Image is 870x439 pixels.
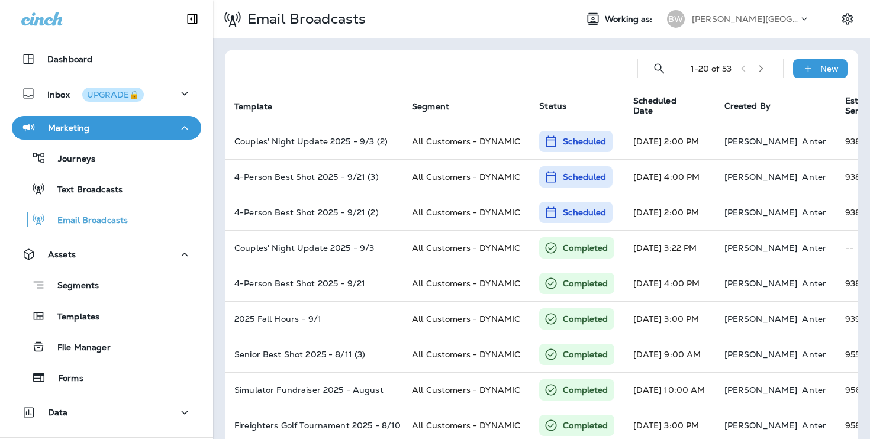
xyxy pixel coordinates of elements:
span: Status [539,101,566,111]
p: Anter [802,137,826,146]
span: All Customers - DYNAMIC [412,136,520,147]
span: Segment [412,101,465,112]
td: [DATE] 10:00 AM [624,372,715,408]
p: [PERSON_NAME] [724,243,798,253]
p: Scheduled [563,171,606,183]
button: Settings [837,8,858,30]
p: 2025 Fall Hours - 9/1 [234,314,393,324]
button: InboxUPGRADE🔒 [12,82,201,105]
p: Anter [802,208,826,217]
p: Fireighters Golf Tournament 2025 - 8/10 (3) [234,421,393,430]
td: [DATE] 3:00 PM [624,301,715,337]
p: Scheduled [563,206,606,218]
p: Data [48,408,68,417]
p: 4-Person Best Shot 2025 - 9/21 (2) [234,208,393,217]
td: [DATE] 4:00 PM [624,159,715,195]
p: Couples' Night Update 2025 - 9/3 [234,243,393,253]
p: Completed [563,348,608,360]
p: Email Broadcasts [46,215,128,227]
td: [DATE] 2:00 PM [624,124,715,159]
td: [DATE] 2:00 PM [624,195,715,230]
p: Dashboard [47,54,92,64]
span: All Customers - DYNAMIC [412,243,520,253]
p: Scheduled [563,135,606,147]
p: Anter [802,350,826,359]
p: Journeys [46,154,95,165]
p: Email Broadcasts [243,10,366,28]
p: Anter [802,385,826,395]
p: Completed [563,384,608,396]
button: Segments [12,272,201,298]
p: New [820,64,839,73]
p: Anter [802,243,826,253]
button: Email Broadcasts [12,207,201,232]
p: Couples' Night Update 2025 - 9/3 (2) [234,137,393,146]
p: Templates [46,312,99,323]
p: [PERSON_NAME][GEOGRAPHIC_DATA][PERSON_NAME] [692,14,798,24]
span: Segment [412,102,449,112]
p: File Manager [46,343,111,354]
button: File Manager [12,334,201,359]
button: Templates [12,304,201,328]
p: Anter [802,421,826,430]
span: Scheduled Date [633,96,710,116]
p: Completed [563,419,608,431]
p: [PERSON_NAME] [724,385,798,395]
span: All Customers - DYNAMIC [412,207,520,218]
span: All Customers - DYNAMIC [412,385,520,395]
p: [PERSON_NAME] [724,137,798,146]
p: 4-Person Best Shot 2025 - 9/21 (3) [234,172,393,182]
span: All Customers - DYNAMIC [412,314,520,324]
p: Senior Best Shot 2025 - 8/11 (3) [234,350,393,359]
td: [DATE] 4:00 PM [624,266,715,301]
button: Forms [12,365,201,390]
p: Inbox [47,88,144,100]
span: All Customers - DYNAMIC [412,172,520,182]
p: Segments [46,280,99,292]
p: Simulator Fundraiser 2025 - August [234,385,393,395]
button: Data [12,401,201,424]
p: [PERSON_NAME] [724,350,798,359]
p: Anter [802,314,826,324]
button: Assets [12,243,201,266]
span: Created By [724,101,771,111]
p: Completed [563,277,608,289]
p: [PERSON_NAME] [724,421,798,430]
p: Anter [802,279,826,288]
div: 1 - 20 of 53 [691,64,732,73]
button: UPGRADE🔒 [82,88,144,102]
p: [PERSON_NAME] [724,314,798,324]
p: Text Broadcasts [46,185,123,196]
p: 4-Person Best Shot 2025 - 9/21 [234,279,393,288]
button: Search Email Broadcasts [647,57,671,80]
button: Collapse Sidebar [176,7,209,31]
td: [DATE] 9:00 AM [624,337,715,372]
button: Text Broadcasts [12,176,201,201]
span: All Customers - DYNAMIC [412,278,520,289]
td: [DATE] 3:22 PM [624,230,715,266]
button: Marketing [12,116,201,140]
span: All Customers - DYNAMIC [412,349,520,360]
span: All Customers - DYNAMIC [412,420,520,431]
p: [PERSON_NAME] [724,208,798,217]
span: Working as: [605,14,655,24]
p: Marketing [48,123,89,133]
p: Completed [563,313,608,325]
div: UPGRADE🔒 [87,91,139,99]
p: Anter [802,172,826,182]
button: Dashboard [12,47,201,71]
span: Template [234,101,288,112]
p: Assets [48,250,76,259]
p: [PERSON_NAME] [724,172,798,182]
p: [PERSON_NAME] [724,279,798,288]
p: Completed [563,242,608,254]
p: Forms [46,373,83,385]
button: Journeys [12,146,201,170]
span: Template [234,102,272,112]
span: Scheduled Date [633,96,695,116]
div: BW [667,10,685,28]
